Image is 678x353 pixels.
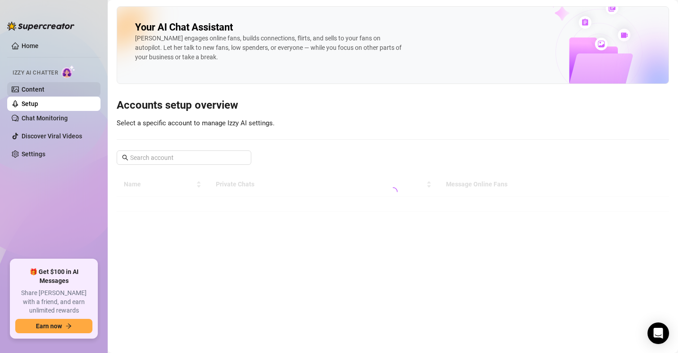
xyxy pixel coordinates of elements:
[22,132,82,140] a: Discover Viral Videos
[13,69,58,77] span: Izzy AI Chatter
[15,319,92,333] button: Earn nowarrow-right
[15,268,92,285] span: 🎁 Get $100 in AI Messages
[122,154,128,161] span: search
[22,86,44,93] a: Content
[389,187,398,196] span: loading
[22,42,39,49] a: Home
[117,98,669,113] h3: Accounts setup overview
[117,119,275,127] span: Select a specific account to manage Izzy AI settings.
[130,153,239,163] input: Search account
[22,150,45,158] a: Settings
[61,65,75,78] img: AI Chatter
[135,21,233,34] h2: Your AI Chat Assistant
[15,289,92,315] span: Share [PERSON_NAME] with a friend, and earn unlimited rewards
[36,322,62,330] span: Earn now
[647,322,669,344] div: Open Intercom Messenger
[22,115,68,122] a: Chat Monitoring
[22,100,38,107] a: Setup
[66,323,72,329] span: arrow-right
[7,22,74,31] img: logo-BBDzfeDw.svg
[135,34,404,62] div: [PERSON_NAME] engages online fans, builds connections, flirts, and sells to your fans on autopilo...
